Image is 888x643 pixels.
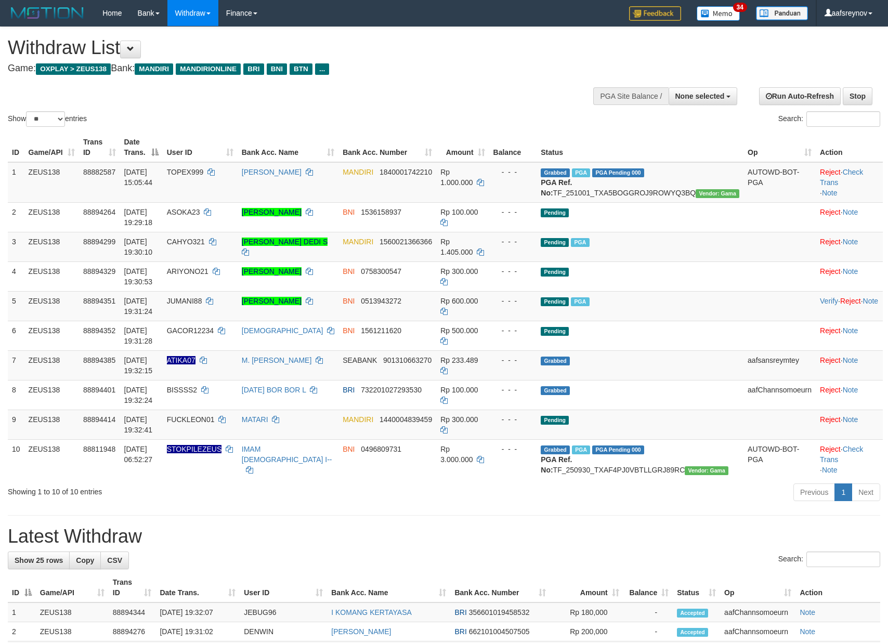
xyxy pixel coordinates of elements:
[100,552,129,569] a: CSV
[820,445,863,464] a: Check Trans
[124,445,153,464] span: [DATE] 06:52:27
[820,326,841,335] a: Reject
[167,356,195,364] span: Nama rekening ada tanda titik/strip, harap diedit
[541,455,572,474] b: PGA Ref. No:
[343,208,355,216] span: BNI
[572,445,590,454] span: Marked by aafsreyleap
[242,297,302,305] a: [PERSON_NAME]
[331,627,391,636] a: [PERSON_NAME]
[343,445,355,453] span: BNI
[843,326,858,335] a: Note
[669,87,738,105] button: None selected
[242,208,302,216] a: [PERSON_NAME]
[267,63,287,75] span: BNI
[550,622,623,641] td: Rp 200,000
[493,325,533,336] div: - - -
[155,602,240,622] td: [DATE] 19:32:07
[124,208,153,227] span: [DATE] 19:29:18
[109,622,156,641] td: 88894276
[677,609,708,618] span: Accepted
[242,356,312,364] a: M. [PERSON_NAME]
[756,6,808,20] img: panduan.png
[83,238,115,246] span: 88894299
[109,573,156,602] th: Trans ID: activate to sort column ascending
[343,267,355,275] span: BNI
[820,356,841,364] a: Reject
[76,556,94,565] span: Copy
[843,267,858,275] a: Note
[124,415,153,434] span: [DATE] 19:32:41
[816,261,883,291] td: ·
[8,482,362,497] div: Showing 1 to 10 of 10 entries
[238,133,338,162] th: Bank Acc. Name: activate to sort column ascending
[343,386,355,394] span: BRI
[696,189,739,198] span: Vendor URL: https://trx31.1velocity.biz
[24,350,79,380] td: ZEUS138
[493,385,533,395] div: - - -
[124,238,153,256] span: [DATE] 19:30:10
[440,297,478,305] span: Rp 600.000
[816,291,883,321] td: · ·
[167,445,222,453] span: Nama rekening ada tanda titik/strip, harap diedit
[822,189,838,197] a: Note
[572,168,590,177] span: Marked by aafnoeunsreypich
[24,202,79,232] td: ZEUS138
[469,627,530,636] span: Copy 662101004507505 to clipboard
[361,326,401,335] span: Copy 1561211620 to clipboard
[124,386,153,404] span: [DATE] 19:32:24
[83,326,115,335] span: 88894352
[383,356,432,364] span: Copy 901310663270 to clipboard
[629,6,681,21] img: Feedback.jpg
[380,238,432,246] span: Copy 1560021366366 to clipboard
[8,573,36,602] th: ID: activate to sort column descending
[720,602,795,622] td: aafChannsomoeurn
[361,386,422,394] span: Copy 732201027293530 to clipboard
[440,238,473,256] span: Rp 1.405.000
[69,552,101,569] a: Copy
[361,208,401,216] span: Copy 1536158937 to clipboard
[454,608,466,616] span: BRI
[759,87,841,105] a: Run Auto-Refresh
[440,267,478,275] span: Rp 300.000
[167,326,214,335] span: GACOR12234
[537,162,743,203] td: TF_251001_TXA5BOGGROJ9ROWYQ3BQ
[843,356,858,364] a: Note
[541,357,570,365] span: Grabbed
[343,415,373,424] span: MANDIRI
[493,266,533,277] div: - - -
[242,445,332,464] a: IMAM [DEMOGRAPHIC_DATA] I--
[242,238,328,246] a: [PERSON_NAME] DEDI S
[242,168,302,176] a: [PERSON_NAME]
[83,415,115,424] span: 88894414
[24,261,79,291] td: ZEUS138
[720,573,795,602] th: Op: activate to sort column ascending
[242,267,302,275] a: [PERSON_NAME]
[83,267,115,275] span: 88894329
[843,415,858,424] a: Note
[83,208,115,216] span: 88894264
[24,380,79,410] td: ZEUS138
[593,87,668,105] div: PGA Site Balance /
[361,445,401,453] span: Copy 0496809731 to clipboard
[124,356,153,375] span: [DATE] 19:32:15
[167,415,215,424] span: FUCKLEON01
[541,327,569,336] span: Pending
[361,297,401,305] span: Copy 0513943272 to clipboard
[163,133,238,162] th: User ID: activate to sort column ascending
[36,573,109,602] th: Game/API: activate to sort column ascending
[820,386,841,394] a: Reject
[15,556,63,565] span: Show 25 rows
[863,297,879,305] a: Note
[550,573,623,602] th: Amount: activate to sort column ascending
[124,168,153,187] span: [DATE] 15:05:44
[541,386,570,395] span: Grabbed
[820,415,841,424] a: Reject
[8,380,24,410] td: 8
[816,321,883,350] td: ·
[24,232,79,261] td: ZEUS138
[743,350,816,380] td: aafsansreymtey
[8,162,24,203] td: 1
[155,573,240,602] th: Date Trans.: activate to sort column ascending
[338,133,436,162] th: Bank Acc. Number: activate to sort column ascending
[537,439,743,479] td: TF_250930_TXAF4PJ0VBTLLGRJ89RC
